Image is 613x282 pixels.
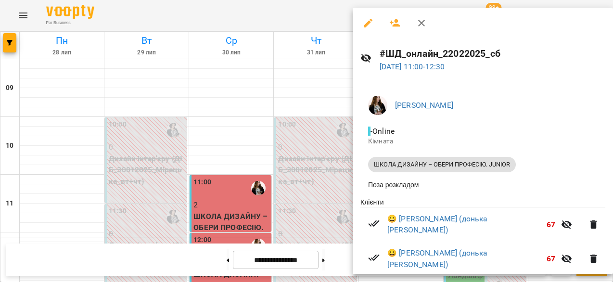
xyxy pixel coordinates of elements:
[368,127,396,136] span: - Online
[368,218,380,229] svg: Візит сплачено
[368,252,380,263] svg: Візит сплачено
[380,46,605,61] h6: #ШД_онлайн_22022025_сб
[360,197,605,280] ul: Клієнти
[380,62,445,71] a: [DATE] 11:00-12:30
[387,213,543,236] a: 😀 [PERSON_NAME] (донька [PERSON_NAME])
[387,247,543,270] a: 😀 [PERSON_NAME] (донька [PERSON_NAME])
[395,101,453,110] a: [PERSON_NAME]
[368,137,598,146] p: Кімната
[547,220,555,229] span: 67
[547,254,555,263] span: 67
[368,96,387,115] img: a35bb954a6b4de8c660a7fb46c0496e7.jpg
[368,160,516,169] span: ШКОЛА ДИЗАЙНУ – ОБЕРИ ПРОФЕСІЮ. JUNIOR
[360,176,605,193] li: Поза розкладом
